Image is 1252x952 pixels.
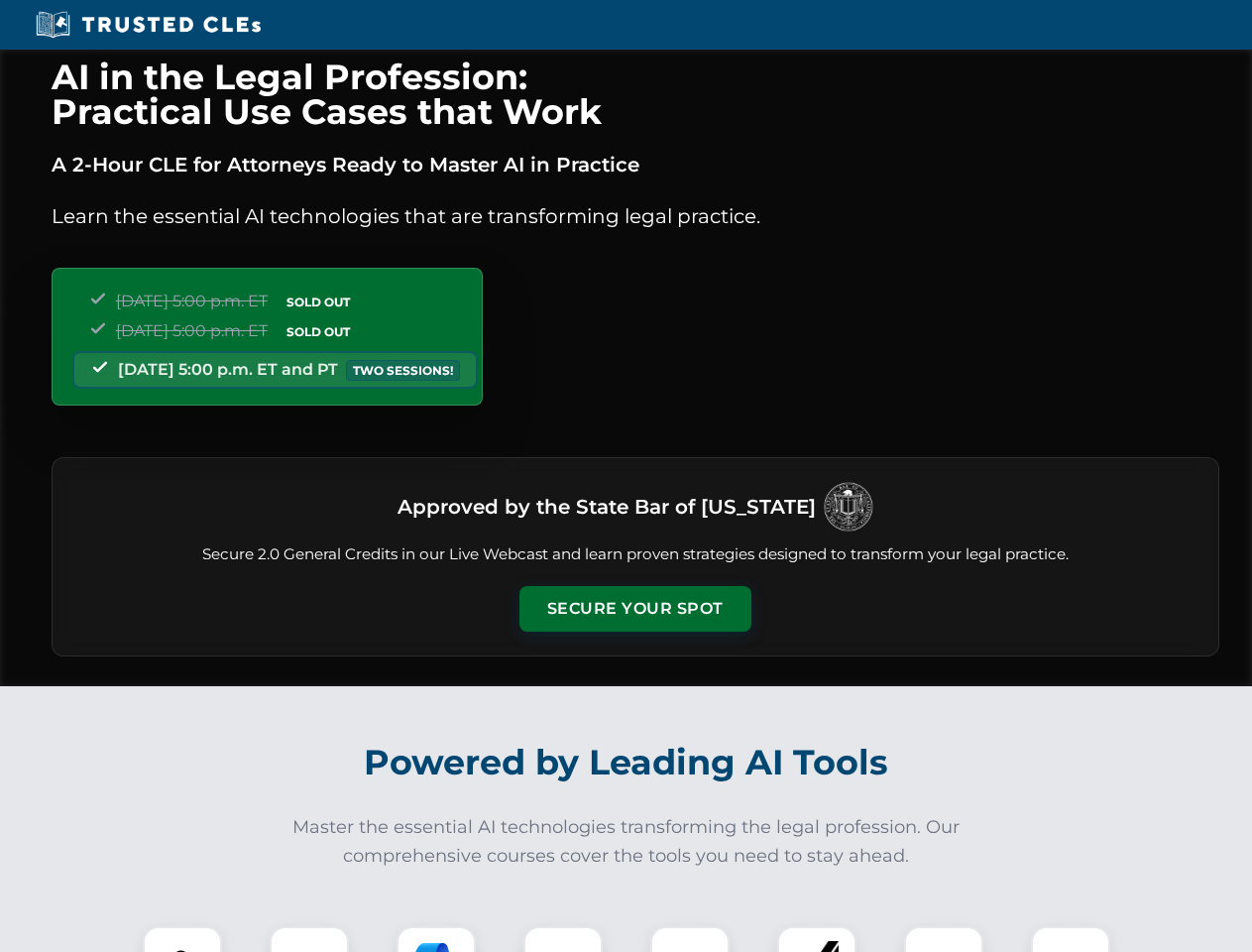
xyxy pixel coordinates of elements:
p: A 2-Hour CLE for Attorneys Ready to Master AI in Practice [52,149,1219,180]
p: Secure 2.0 General Credits in our Live Webcast and learn proven strategies designed to transform ... [76,543,1195,566]
p: Learn the essential AI technologies that are transforming legal practice. [52,200,1219,232]
img: Trusted CLEs [30,10,267,40]
h1: AI in the Legal Profession: Practical Use Cases that Work [52,59,1219,129]
h2: Powered by Leading AI Tools [77,728,1176,797]
span: [DATE] 5:00 p.m. ET [116,321,268,340]
p: Master the essential AI technologies transforming the legal profession. Our comprehensive courses... [280,813,973,871]
span: SOLD OUT [280,292,357,312]
span: SOLD OUT [280,321,357,342]
img: Logo [824,482,873,532]
button: Secure Your Spot [519,586,751,632]
span: [DATE] 5:00 p.m. ET [116,292,268,310]
h3: Approved by the State Bar of [US_STATE] [398,489,816,525]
